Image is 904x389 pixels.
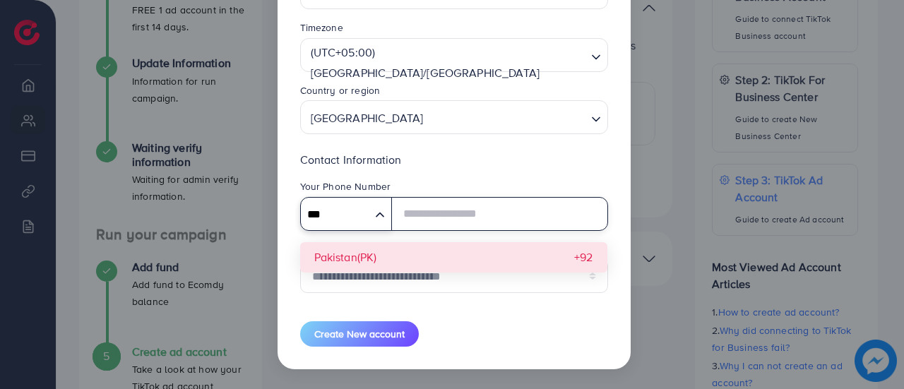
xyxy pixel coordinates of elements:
[302,204,370,226] input: Search for option
[308,105,427,131] span: [GEOGRAPHIC_DATA]
[308,42,584,83] span: (UTC+05:00) [GEOGRAPHIC_DATA]/[GEOGRAPHIC_DATA]
[300,242,412,256] label: Your Secondary Industry
[300,83,381,97] label: Country or region
[314,249,377,265] span: Pakistan(PK)
[300,151,608,168] p: Contact Information
[307,86,585,108] input: Search for option
[300,100,608,134] div: Search for option
[300,20,343,35] label: Timezone
[300,197,393,231] div: Search for option
[314,327,405,341] span: Create New account
[300,179,391,193] label: Your Phone Number
[300,321,419,347] button: Create New account
[427,104,585,131] input: Search for option
[300,38,608,72] div: Search for option
[574,249,593,265] span: +92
